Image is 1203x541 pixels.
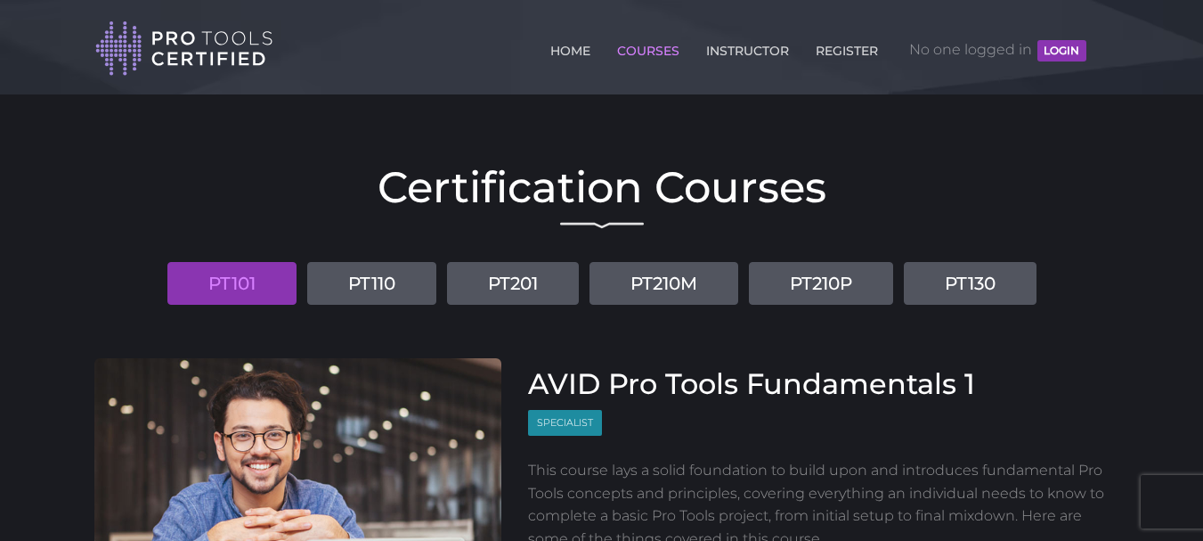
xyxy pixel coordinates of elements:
a: HOME [546,33,595,61]
img: decorative line [560,222,644,229]
img: Pro Tools Certified Logo [95,20,273,78]
a: REGISTER [811,33,882,61]
a: PT101 [167,262,297,305]
h3: AVID Pro Tools Fundamentals 1 [528,367,1110,401]
button: LOGIN [1037,40,1085,61]
span: No one logged in [909,23,1085,77]
a: INSTRUCTOR [702,33,793,61]
span: Specialist [528,410,602,436]
a: PT110 [307,262,436,305]
a: PT210M [589,262,738,305]
h2: Certification Courses [94,166,1110,209]
a: PT201 [447,262,579,305]
a: PT210P [749,262,893,305]
a: PT130 [904,262,1036,305]
a: COURSES [613,33,684,61]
